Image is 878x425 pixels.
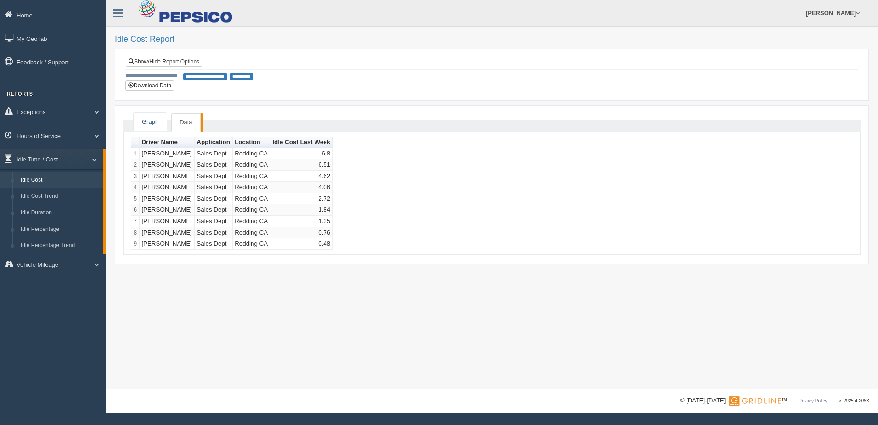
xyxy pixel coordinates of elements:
a: Idle Cost Trend [17,188,103,205]
td: 0.76 [270,227,333,239]
a: Privacy Policy [799,398,827,403]
td: Sales Dept [195,204,233,216]
a: Graph [134,113,167,132]
td: Redding CA [233,238,270,250]
td: Sales Dept [195,238,233,250]
td: Sales Dept [195,148,233,160]
a: Show/Hide Report Options [126,57,202,67]
th: Sort column [233,137,270,148]
img: Gridline [729,396,781,406]
td: Redding CA [233,171,270,182]
a: Idle Percentage Trend [17,237,103,254]
td: 8 [131,227,140,239]
td: Redding CA [233,159,270,171]
div: © [DATE]-[DATE] - ™ [680,396,869,406]
a: Idle Percentage [17,221,103,238]
td: Redding CA [233,182,270,193]
td: 1.35 [270,216,333,227]
td: 4.06 [270,182,333,193]
td: 5 [131,193,140,205]
td: [PERSON_NAME] [140,182,195,193]
td: 4 [131,182,140,193]
td: [PERSON_NAME] [140,216,195,227]
button: Download Data [125,80,174,91]
td: Sales Dept [195,159,233,171]
th: Sort column [140,137,195,148]
td: Sales Dept [195,171,233,182]
td: [PERSON_NAME] [140,238,195,250]
a: Idle Duration [17,205,103,221]
a: Data [171,113,200,132]
td: Redding CA [233,227,270,239]
td: 2 [131,159,140,171]
td: 9 [131,238,140,250]
td: 2.72 [270,193,333,205]
td: 0.48 [270,238,333,250]
td: Redding CA [233,193,270,205]
td: Redding CA [233,216,270,227]
td: Sales Dept [195,182,233,193]
span: v. 2025.4.2063 [839,398,869,403]
h2: Idle Cost Report [115,35,869,44]
td: [PERSON_NAME] [140,171,195,182]
td: 1 [131,148,140,160]
td: Sales Dept [195,216,233,227]
td: Sales Dept [195,227,233,239]
td: Redding CA [233,148,270,160]
th: Sort column [195,137,233,148]
td: 6 [131,204,140,216]
td: [PERSON_NAME] [140,227,195,239]
td: 6.8 [270,148,333,160]
th: Sort column [270,137,333,148]
td: 4.62 [270,171,333,182]
td: [PERSON_NAME] [140,193,195,205]
td: 6.51 [270,159,333,171]
td: [PERSON_NAME] [140,159,195,171]
a: Idle Cost [17,172,103,189]
td: 1.84 [270,204,333,216]
td: Sales Dept [195,193,233,205]
td: Redding CA [233,204,270,216]
td: [PERSON_NAME] [140,148,195,160]
td: [PERSON_NAME] [140,204,195,216]
td: 7 [131,216,140,227]
td: 3 [131,171,140,182]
